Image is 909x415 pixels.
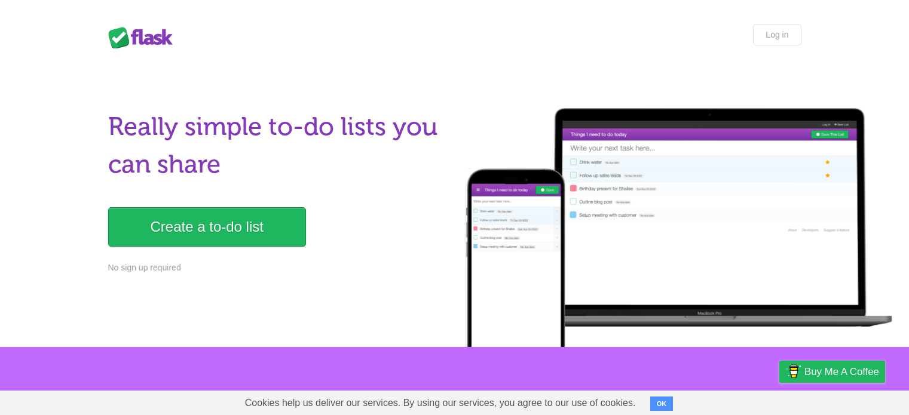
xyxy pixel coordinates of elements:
[650,396,674,411] button: OK
[779,361,885,383] a: Buy me a coffee
[785,361,801,382] img: Buy me a coffee
[108,27,180,48] div: Flask Lists
[753,24,801,45] a: Log in
[108,262,448,274] p: No sign up required
[108,207,306,247] a: Create a to-do list
[233,391,648,415] span: Cookies help us deliver our services. By using our services, you agree to our use of cookies.
[108,108,448,183] h1: Really simple to-do lists you can share
[804,361,879,382] span: Buy me a coffee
